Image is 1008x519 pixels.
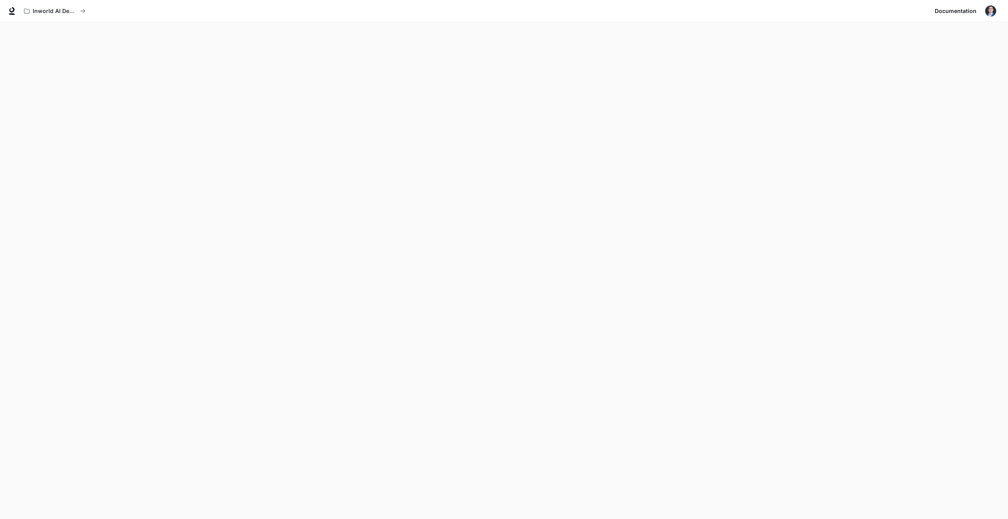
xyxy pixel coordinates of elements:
p: Inworld AI Demos [33,8,77,15]
button: User avatar [983,3,999,19]
img: User avatar [985,6,996,17]
a: Documentation [932,3,980,19]
button: All workspaces [20,3,89,19]
span: Documentation [935,6,976,16]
